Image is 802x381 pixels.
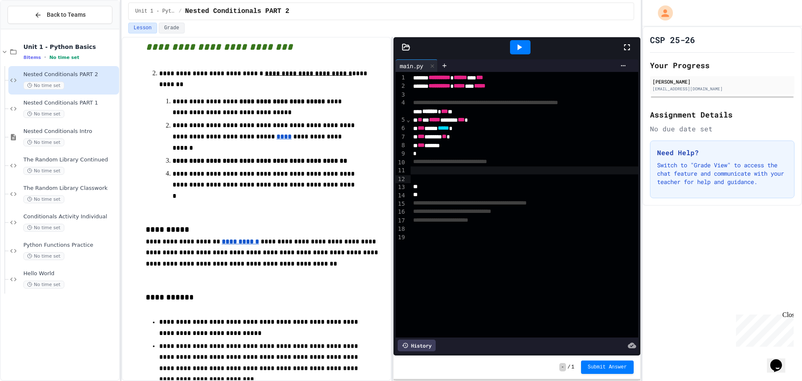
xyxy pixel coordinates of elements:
[23,138,64,146] span: No time set
[44,54,46,61] span: •
[396,91,406,99] div: 3
[396,99,406,116] div: 4
[23,110,64,118] span: No time set
[398,340,436,351] div: History
[49,55,79,60] span: No time set
[3,3,58,53] div: Chat with us now!Close
[396,116,406,124] div: 5
[23,167,64,175] span: No time set
[23,55,41,60] span: 8 items
[657,161,787,186] p: Switch to "Grade View" to access the chat feature and communicate with your teacher for help and ...
[23,128,117,135] span: Nested Conditionals Intro
[396,183,406,192] div: 13
[396,124,406,133] div: 6
[650,109,794,120] h2: Assignment Details
[23,71,117,78] span: Nested Conditionals PART 2
[649,3,675,23] div: My Account
[23,252,64,260] span: No time set
[733,311,794,347] iframe: chat widget
[396,59,438,72] div: main.py
[652,86,792,92] div: [EMAIL_ADDRESS][DOMAIN_NAME]
[23,156,117,164] span: The Random Library Continued
[396,175,406,184] div: 12
[179,8,182,15] span: /
[396,200,406,208] div: 15
[396,225,406,233] div: 18
[23,185,117,192] span: The Random Library Classwork
[8,6,112,24] button: Back to Teams
[396,159,406,167] div: 10
[657,148,787,158] h3: Need Help?
[128,23,157,33] button: Lesson
[23,82,64,89] span: No time set
[23,224,64,232] span: No time set
[159,23,185,33] button: Grade
[396,233,406,242] div: 19
[650,124,794,134] div: No due date set
[396,82,406,90] div: 2
[23,100,117,107] span: Nested Conditionals PART 1
[568,364,571,371] span: /
[396,217,406,225] div: 17
[581,361,634,374] button: Submit Answer
[396,74,406,82] div: 1
[588,364,627,371] span: Submit Answer
[396,141,406,150] div: 8
[406,116,410,123] span: Fold line
[396,61,427,70] div: main.py
[396,150,406,158] div: 9
[23,213,117,220] span: Conditionals Activity Individual
[396,166,406,175] div: 11
[23,242,117,249] span: Python Functions Practice
[559,363,566,371] span: -
[135,8,175,15] span: Unit 1 - Python Basics
[185,6,289,16] span: Nested Conditionals PART 2
[23,270,117,277] span: Hello World
[23,43,117,51] span: Unit 1 - Python Basics
[571,364,574,371] span: 1
[767,348,794,373] iframe: chat widget
[650,59,794,71] h2: Your Progress
[23,195,64,203] span: No time set
[23,281,64,289] span: No time set
[396,133,406,141] div: 7
[396,192,406,200] div: 14
[47,10,86,19] span: Back to Teams
[650,34,695,46] h1: CSP 25-26
[396,208,406,216] div: 16
[652,78,792,85] div: [PERSON_NAME]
